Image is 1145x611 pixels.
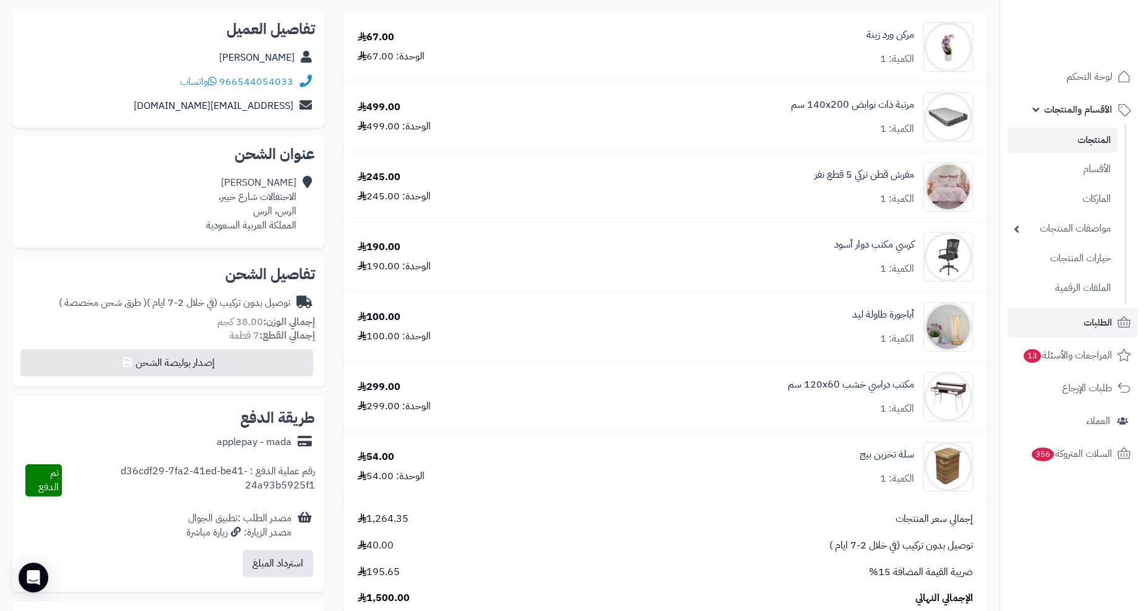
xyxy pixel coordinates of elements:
span: إجمالي سعر المنتجات [896,512,973,526]
span: تم الدفع [38,466,59,495]
span: المراجعات والأسئلة [1022,347,1112,364]
div: الوحدة: 100.00 [358,329,431,344]
span: العملاء [1086,412,1110,430]
small: 7 قطعة [230,328,315,343]
a: سلة تخزين بيج [860,448,914,462]
img: 1702551583-26-90x90.jpg [924,92,972,142]
span: ضريبة القيمة المضافة 15% [869,565,973,579]
div: الوحدة: 299.00 [358,399,431,414]
a: المنتجات [1008,128,1117,153]
div: الكمية: 1 [880,52,914,66]
div: applepay - mada [217,435,292,449]
a: مكتب دراسي خشب 120x60 سم [788,378,914,392]
div: الوحدة: 499.00 [358,119,431,134]
div: مصدر الطلب :تطبيق الجوال [186,511,292,540]
a: الطلبات [1008,308,1138,337]
span: طلبات الإرجاع [1062,379,1112,397]
span: لوحة التحكم [1066,68,1112,85]
div: 54.00 [358,450,394,464]
img: 1745308196-istanbul%20S2-90x90.jpg [924,162,972,212]
a: 966544054033 [219,74,293,89]
div: الكمية: 1 [880,332,914,346]
a: مركن ورد زينة [866,28,914,42]
a: كرسي مكتب دوار أسود [834,238,914,252]
div: 100.00 [358,310,400,324]
span: 13 [1024,349,1041,363]
h2: عنوان الشحن [22,147,315,162]
button: استرداد المبلغ [243,550,313,577]
img: logo-2.png [1061,33,1133,59]
span: 195.65 [358,565,400,579]
strong: إجمالي القطع: [259,328,315,343]
img: 1747476967-1-90x90.jpg [924,442,972,492]
div: 245.00 [358,170,400,184]
div: 299.00 [358,380,400,394]
span: الإجمالي النهائي [915,591,973,605]
a: الملفات الرقمية [1008,275,1117,301]
div: 499.00 [358,100,400,115]
a: مرتبة ذات نوابض 140x200 سم [791,98,914,112]
a: أباجورة طاولة ليد [852,308,914,322]
button: إصدار بوليصة الشحن [20,349,313,376]
img: 1701531794-110301010328-90x90.jpg [924,22,972,72]
div: 190.00 [358,240,400,254]
h2: تفاصيل الشحن [22,267,315,282]
div: مصدر الزيارة: زيارة مباشرة [186,526,292,540]
div: توصيل بدون تركيب (في خلال 2-7 ايام ) [59,296,290,310]
div: الكمية: 1 [880,402,914,416]
a: العملاء [1008,406,1138,436]
img: 1739787541-110111010076-90x90.jpg [924,372,972,422]
span: 356 [1032,448,1054,461]
a: [EMAIL_ADDRESS][DOMAIN_NAME] [134,98,293,113]
a: مفرش قطن تركي 5 قطع نفر [814,168,914,182]
div: رقم عملية الدفع : d36cdf29-7fa2-41ed-be41-24a93b5925f1 [62,464,315,496]
img: 1731241872-110102090196-90x90.jpg [924,232,972,282]
div: الكمية: 1 [880,122,914,136]
h2: طريقة الدفع [240,410,315,425]
a: مواصفات المنتجات [1008,215,1117,242]
a: واتساب [180,74,217,89]
a: خيارات المنتجات [1008,245,1117,272]
span: 40.00 [358,539,394,553]
small: 38.00 كجم [217,314,315,329]
a: [PERSON_NAME] [219,50,295,65]
span: الأقسام والمنتجات [1044,101,1112,118]
a: الماركات [1008,186,1117,212]
div: [PERSON_NAME] الاحتفالات شارع خيبر، الرس، الرس المملكة العربية السعودية [206,176,296,232]
span: ( طرق شحن مخصصة ) [59,295,147,310]
div: الوحدة: 67.00 [358,50,425,64]
div: الوحدة: 190.00 [358,259,431,274]
div: الوحدة: 245.00 [358,189,431,204]
div: الكمية: 1 [880,192,914,206]
a: طلبات الإرجاع [1008,373,1138,403]
div: Open Intercom Messenger [19,563,48,592]
span: 1,264.35 [358,512,408,526]
span: السلات المتروكة [1030,445,1112,462]
span: الطلبات [1084,314,1112,331]
div: 67.00 [358,30,394,45]
img: 1736338060-220202011295-90x90.jpg [924,302,972,352]
span: 1,500.00 [358,591,410,605]
span: توصيل بدون تركيب (في خلال 2-7 ايام ) [829,539,973,553]
a: الأقسام [1008,156,1117,183]
div: الوحدة: 54.00 [358,469,425,483]
strong: إجمالي الوزن: [263,314,315,329]
a: المراجعات والأسئلة13 [1008,340,1138,370]
a: لوحة التحكم [1008,62,1138,92]
h2: تفاصيل العميل [22,22,315,37]
a: السلات المتروكة356 [1008,439,1138,469]
div: الكمية: 1 [880,262,914,276]
div: الكمية: 1 [880,472,914,486]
